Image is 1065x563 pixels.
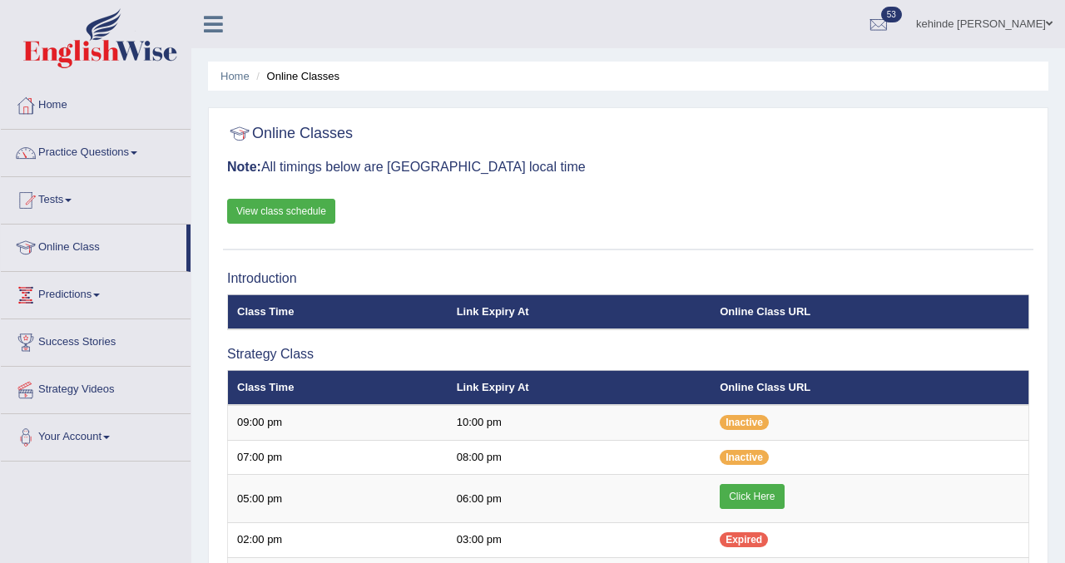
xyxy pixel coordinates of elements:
a: Tests [1,177,191,219]
td: 03:00 pm [448,523,711,558]
span: Inactive [720,415,769,430]
span: Inactive [720,450,769,465]
a: View class schedule [227,199,335,224]
h3: All timings below are [GEOGRAPHIC_DATA] local time [227,160,1029,175]
a: Practice Questions [1,130,191,171]
a: Success Stories [1,319,191,361]
a: Click Here [720,484,784,509]
h2: Online Classes [227,121,353,146]
td: 08:00 pm [448,440,711,475]
a: Your Account [1,414,191,456]
span: Expired [720,532,768,547]
li: Online Classes [252,68,339,84]
td: 07:00 pm [228,440,448,475]
span: 53 [881,7,902,22]
th: Link Expiry At [448,370,711,405]
h3: Strategy Class [227,347,1029,362]
a: Strategy Videos [1,367,191,408]
th: Link Expiry At [448,294,711,329]
td: 09:00 pm [228,405,448,440]
td: 10:00 pm [448,405,711,440]
th: Online Class URL [711,294,1028,329]
th: Class Time [228,294,448,329]
h3: Introduction [227,271,1029,286]
a: Predictions [1,272,191,314]
td: 05:00 pm [228,475,448,523]
td: 06:00 pm [448,475,711,523]
b: Note: [227,160,261,174]
td: 02:00 pm [228,523,448,558]
th: Class Time [228,370,448,405]
a: Home [1,82,191,124]
th: Online Class URL [711,370,1028,405]
a: Home [220,70,250,82]
a: Online Class [1,225,186,266]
